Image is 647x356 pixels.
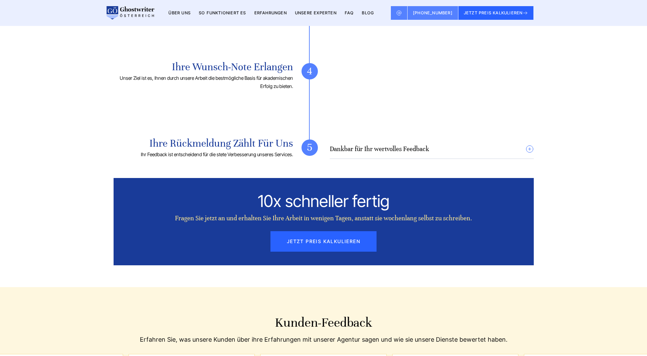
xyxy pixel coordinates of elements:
[413,10,453,15] span: [PHONE_NUMBER]
[114,139,293,148] h3: Ihre Rückmeldung zählt für uns
[114,63,293,71] h3: Ihre Wunsch-Note erlangen
[458,6,534,20] button: JETZT PREIS KALKULIEREN
[111,314,536,331] h2: Kunden-Feedback
[330,145,534,153] summary: Dankbar für Ihr wertvolles Feedback
[362,10,374,15] a: BLOG
[345,10,354,15] a: FAQ
[111,334,536,345] div: Erfahren Sie, was unsere Kunden über ihre Erfahrungen mit unserer Agentur sagen und wie sie unser...
[396,10,402,16] img: Email
[408,6,458,20] a: [PHONE_NUMBER]
[168,10,191,15] a: Über uns
[199,10,246,15] a: So funktioniert es
[295,10,337,15] a: Unsere Experten
[141,151,293,157] span: Ihr Feedback ist entscheidend für die stete Verbesserung unseres Services.
[120,75,293,89] span: Unser Ziel ist es, Ihnen durch unsere Arbeit die bestmögliche Basis für akademischen Erfolg zu bi...
[117,192,530,211] div: 10x schneller fertig
[330,145,429,153] h4: Dankbar für Ihr wertvolles Feedback
[270,231,377,252] button: JETZT PREIS KALKULIEREN
[173,214,474,222] div: Fragen Sie jetzt an und erhalten Sie Ihre Arbeit in wenigen Tagen, anstatt sie wochenlang selbst ...
[105,6,155,20] img: logo wirschreiben
[254,10,287,15] a: Erfahrungen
